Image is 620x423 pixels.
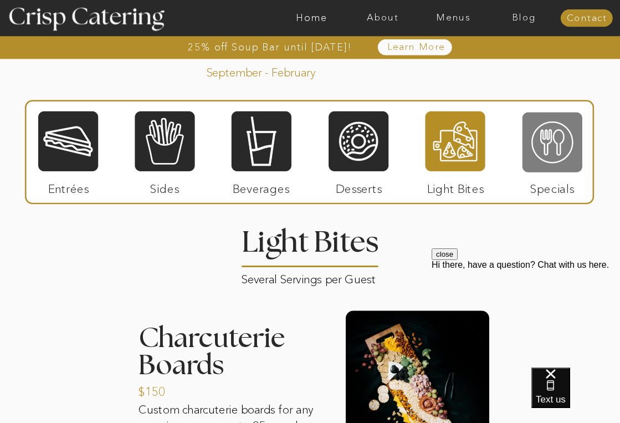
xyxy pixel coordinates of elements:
[206,65,348,77] p: September - February
[363,42,469,53] a: Learn More
[325,171,393,201] p: Desserts
[432,248,620,381] iframe: podium webchat widget prompt
[347,13,418,23] a: About
[130,171,199,201] p: Sides
[139,325,329,380] h3: Charcuterie Boards
[421,171,490,201] p: Light Bites
[241,269,379,281] p: Several Servings per Guest
[238,228,382,248] h2: Light Bites
[138,374,207,404] a: $150
[151,42,389,53] a: 25% off Soup Bar until [DATE]!
[227,171,295,201] p: Beverages
[489,13,560,23] a: Blog
[561,13,613,24] a: Contact
[276,13,347,23] a: Home
[531,368,620,423] iframe: podium webchat widget bubble
[34,171,103,201] p: Entrées
[517,171,586,201] p: Specials
[418,13,489,23] a: Menus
